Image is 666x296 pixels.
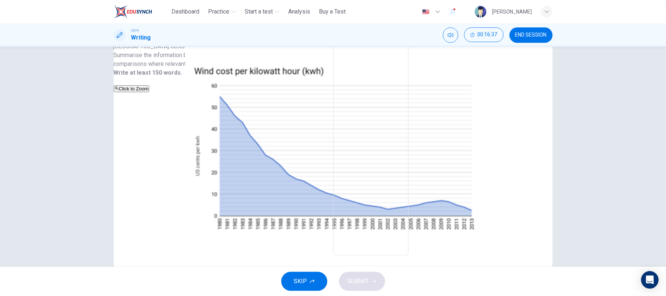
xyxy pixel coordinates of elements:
button: SKIP [281,272,327,291]
img: Profile picture [475,6,486,18]
button: Start a test [242,5,282,18]
span: Buy a Test [319,7,346,16]
div: Hide [464,27,504,43]
span: CEFR [131,28,139,33]
div: [PERSON_NAME] [492,7,532,16]
button: END SESSION [509,27,553,43]
span: SKIP [294,276,307,286]
div: Open Intercom Messenger [641,271,659,289]
span: Start a test [245,7,273,16]
span: 00:16:37 [478,32,497,38]
img: en [421,9,430,15]
button: Buy a Test [316,5,349,18]
span: Dashboard [172,7,199,16]
h1: Writing [131,33,151,42]
span: END SESSION [515,32,547,38]
button: Dashboard [169,5,202,18]
a: ELTC logo [114,4,169,19]
button: Practice [205,5,239,18]
img: ELTC logo [114,4,152,19]
span: Practice [208,7,229,16]
div: Mute [443,27,458,43]
button: Analysis [285,5,313,18]
span: Analysis [288,7,310,16]
button: 00:16:37 [464,27,504,42]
